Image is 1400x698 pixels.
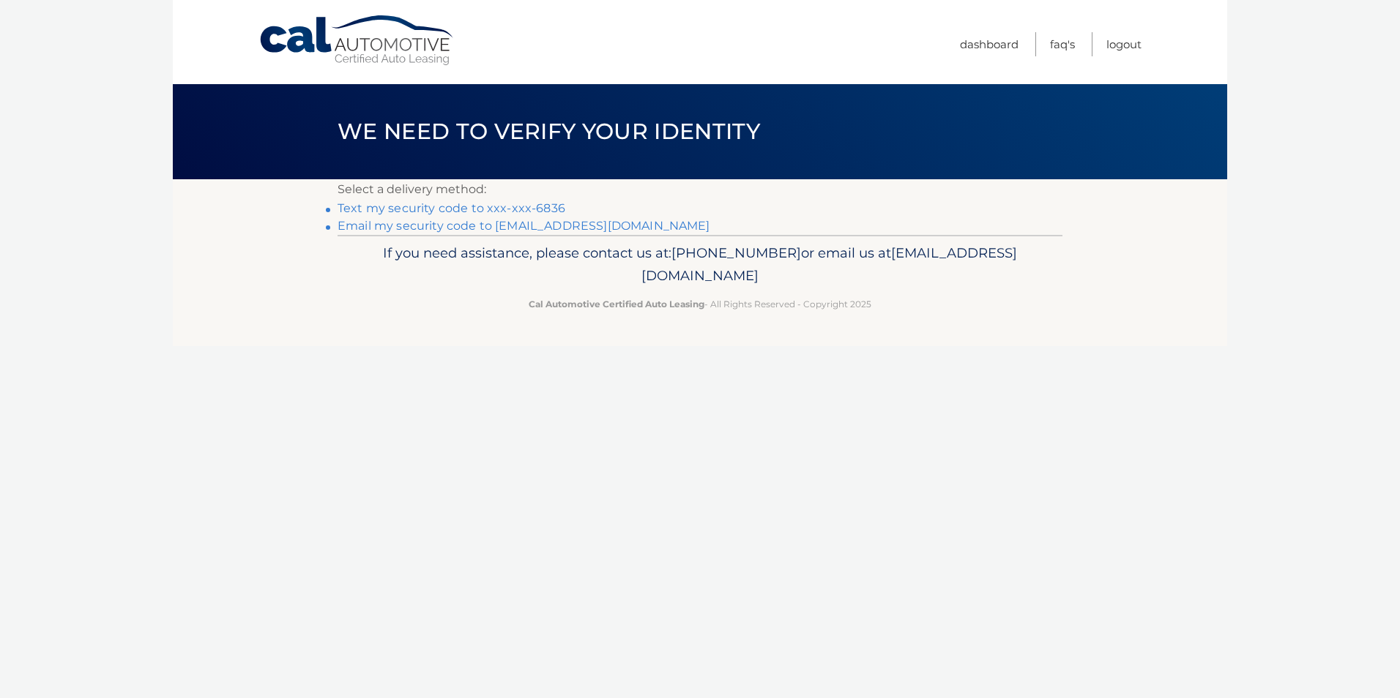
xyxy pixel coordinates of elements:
[671,244,801,261] span: [PHONE_NUMBER]
[338,219,710,233] a: Email my security code to [EMAIL_ADDRESS][DOMAIN_NAME]
[338,179,1062,200] p: Select a delivery method:
[347,241,1053,288] p: If you need assistance, please contact us at: or email us at
[960,32,1019,56] a: Dashboard
[1106,32,1142,56] a: Logout
[1050,32,1075,56] a: FAQ's
[258,15,456,67] a: Cal Automotive
[338,118,760,145] span: We need to verify your identity
[338,201,565,215] a: Text my security code to xxx-xxx-6836
[529,299,704,309] strong: Cal Automotive Certified Auto Leasing
[347,296,1053,312] p: - All Rights Reserved - Copyright 2025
